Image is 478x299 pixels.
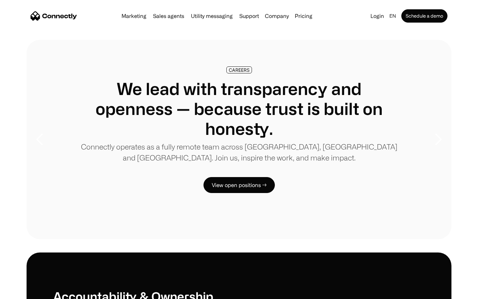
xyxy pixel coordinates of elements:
aside: Language selected: English [7,287,40,297]
a: Support [237,13,262,19]
p: Connectly operates as a fully remote team across [GEOGRAPHIC_DATA], [GEOGRAPHIC_DATA] and [GEOGRA... [80,141,398,163]
a: View open positions → [203,177,275,193]
a: Sales agents [150,13,187,19]
a: Marketing [119,13,149,19]
div: Company [265,11,289,21]
h1: We lead with transparency and openness — because trust is built on honesty. [80,79,398,139]
ul: Language list [13,287,40,297]
a: Utility messaging [188,13,235,19]
div: en [389,11,396,21]
a: Login [368,11,387,21]
a: Pricing [292,13,315,19]
a: Schedule a demo [401,9,447,23]
div: CAREERS [229,67,250,72]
